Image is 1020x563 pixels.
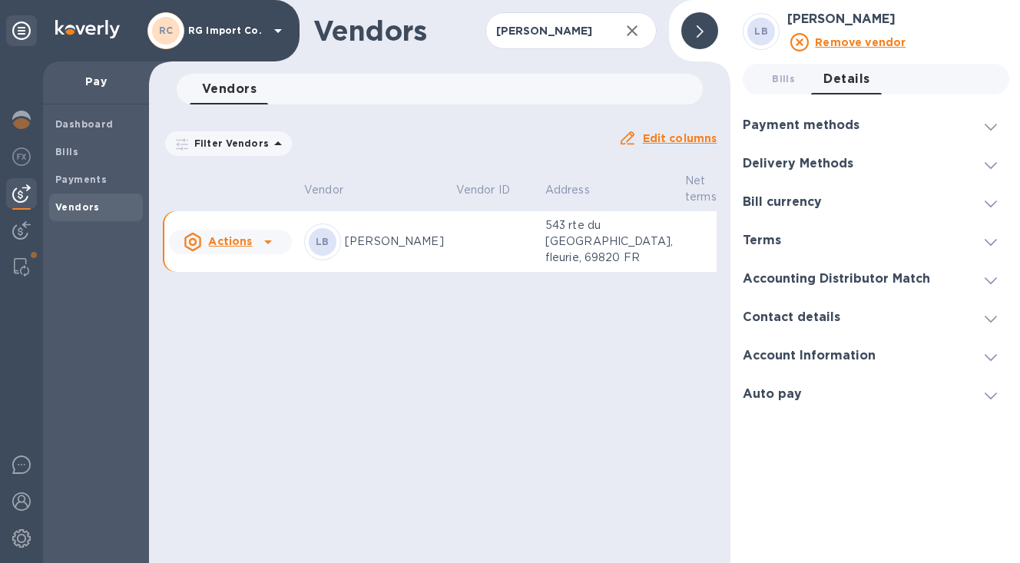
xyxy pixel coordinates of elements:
[456,182,510,198] p: Vendor ID
[304,182,363,198] span: Vendor
[743,387,802,402] h3: Auto pay
[55,146,78,157] b: Bills
[772,71,795,87] span: Bills
[345,233,444,250] p: [PERSON_NAME]
[316,236,330,247] b: LB
[815,36,906,48] u: Remove vendor
[743,157,853,171] h3: Delivery Methods
[545,182,590,198] p: Address
[743,310,840,325] h3: Contact details
[743,195,822,210] h3: Bill currency
[6,15,37,46] div: Unpin categories
[643,132,717,144] u: Edit columns
[545,182,610,198] span: Address
[743,118,859,133] h3: Payment methods
[313,15,485,47] h1: Vendors
[202,78,257,100] span: Vendors
[55,174,107,185] b: Payments
[685,173,717,205] p: Net terms
[545,217,673,266] p: 543 rte du [GEOGRAPHIC_DATA], fleurie, 69820 FR
[304,182,343,198] p: Vendor
[787,12,1009,27] h3: [PERSON_NAME]
[754,25,768,37] b: LB
[188,25,265,36] p: RG Import Co.
[743,233,781,248] h3: Terms
[12,147,31,166] img: Foreign exchange
[743,349,876,363] h3: Account Information
[456,182,530,198] span: Vendor ID
[208,235,252,247] u: Actions
[55,74,137,89] p: Pay
[55,118,114,130] b: Dashboard
[188,137,269,150] p: Filter Vendors
[55,201,100,213] b: Vendors
[685,173,737,205] span: Net terms
[159,25,174,36] b: RC
[55,20,120,38] img: Logo
[823,68,869,90] span: Details
[743,272,930,286] h3: Accounting Distributor Match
